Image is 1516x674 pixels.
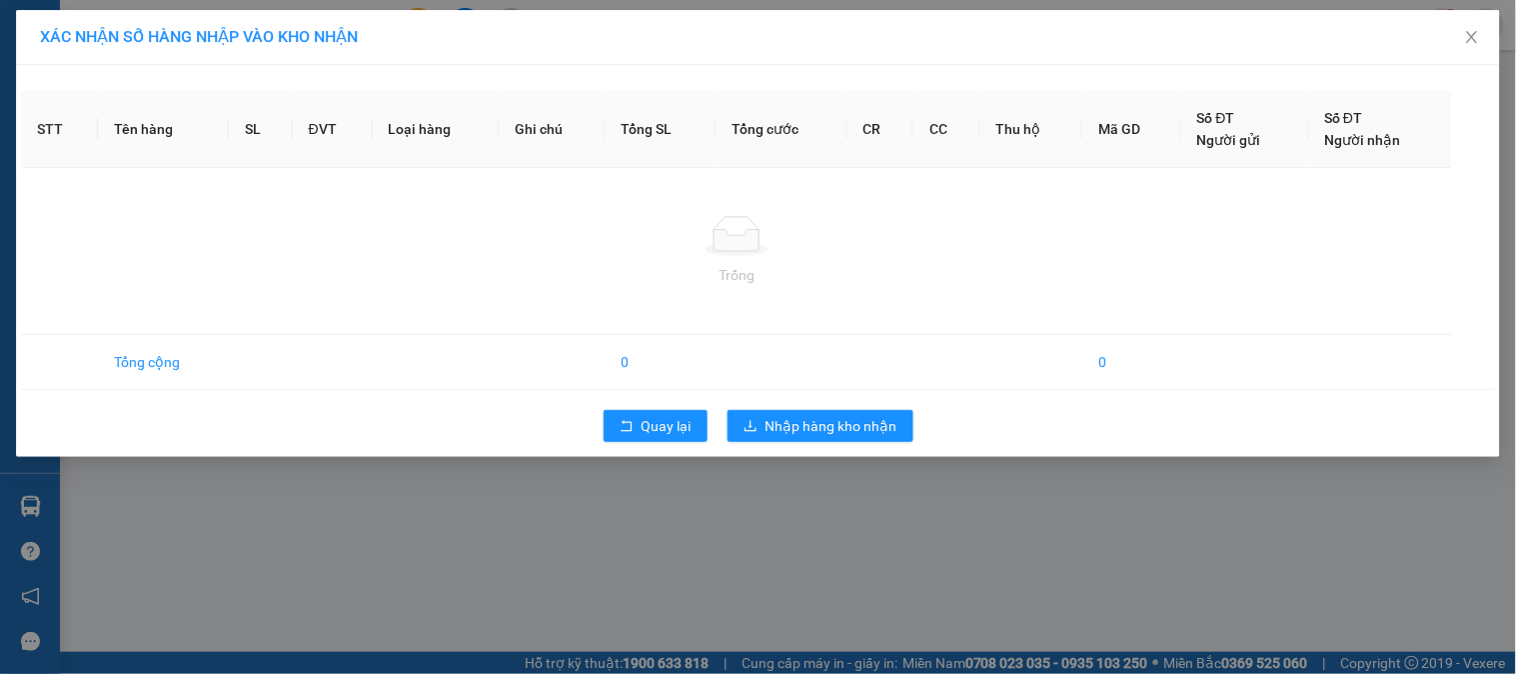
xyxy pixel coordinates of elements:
span: download [744,419,758,435]
span: Quay lại [642,415,692,437]
span: XÁC NHẬN SỐ HÀNG NHẬP VÀO KHO NHẬN [40,27,358,46]
th: Tên hàng [98,91,228,168]
span: Số ĐT [1325,110,1363,126]
span: Số ĐT [1197,110,1235,126]
button: rollbackQuay lại [604,410,708,442]
th: Tổng SL [605,91,715,168]
span: Nhập hàng kho nhận [765,415,897,437]
span: Người nhận [1325,132,1401,148]
button: downloadNhập hàng kho nhận [728,410,913,442]
th: Mã GD [1082,91,1180,168]
th: SL [229,91,293,168]
td: 0 [1082,335,1180,390]
th: CR [847,91,914,168]
th: STT [21,91,98,168]
th: Loại hàng [373,91,499,168]
button: Close [1444,10,1500,66]
span: Người gửi [1197,132,1261,148]
th: Tổng cước [716,91,847,168]
th: Ghi chú [499,91,605,168]
td: Tổng cộng [98,335,228,390]
span: rollback [620,419,634,435]
div: Trống [37,264,1436,286]
span: close [1464,29,1480,45]
th: Thu hộ [980,91,1082,168]
td: 0 [605,335,715,390]
th: ĐVT [293,91,373,168]
th: CC [913,91,980,168]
